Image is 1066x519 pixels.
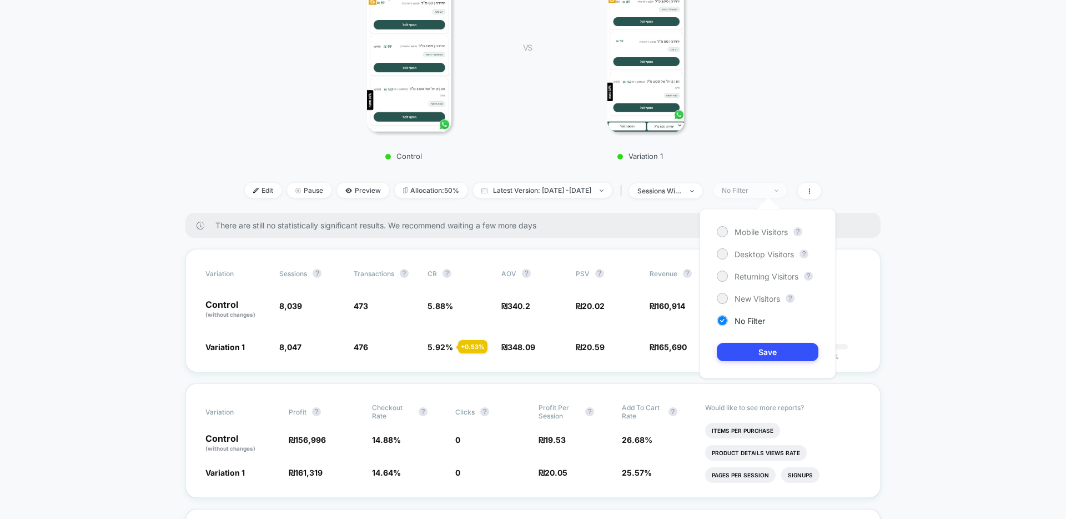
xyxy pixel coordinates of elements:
span: 156,996 [295,435,326,445]
button: ? [419,407,428,416]
span: Profit [289,408,306,416]
img: end [600,189,604,192]
span: Variation 1 [205,468,245,477]
span: ₪ [501,342,535,352]
span: Add To Cart Rate [622,403,663,420]
span: ₪ [539,435,566,445]
span: ₪ [289,435,326,445]
img: end [775,189,778,192]
span: ₪ [650,342,687,352]
span: Profit Per Session [539,403,580,420]
span: 161,319 [295,468,323,477]
button: ? [793,227,802,236]
span: 20.05 [545,468,567,477]
span: 20.59 [582,342,605,352]
span: There are still no statistically significant results. We recommend waiting a few more days [215,221,858,230]
button: ? [400,269,409,278]
button: ? [804,272,813,281]
span: 20.02 [582,301,605,311]
span: Sessions [279,270,307,278]
span: ₪ [501,301,530,311]
button: ? [313,269,321,278]
span: Mobile Visitors [735,227,788,237]
div: + 0.53 % [458,340,487,353]
span: 0 [455,468,460,477]
span: 26.68 % [622,435,652,445]
span: Pause [287,183,331,198]
div: sessions with impression [637,187,682,195]
button: ? [443,269,451,278]
button: ? [595,269,604,278]
span: 5.92 % [428,342,453,352]
span: | [617,183,629,199]
span: Returning Visitors [735,272,798,281]
span: AOV [501,270,516,278]
span: 14.64 % [372,468,401,477]
span: CR [428,270,437,278]
li: Signups [781,467,819,483]
span: ₪ [539,468,567,477]
button: Save [717,343,818,361]
span: Preview [337,183,389,198]
button: ? [585,407,594,416]
p: Control [306,152,501,161]
span: Latest Version: [DATE] - [DATE] [473,183,612,198]
img: edit [253,188,259,193]
span: Revenue [650,270,677,278]
button: ? [668,407,677,416]
p: Control [205,300,268,319]
span: Desktop Visitors [735,249,794,259]
button: ? [683,269,692,278]
span: 476 [354,342,368,352]
span: 5.88 % [428,301,453,311]
span: Edit [245,183,281,198]
li: Product Details Views Rate [705,445,807,461]
button: ? [312,407,321,416]
span: 340.2 [507,301,530,311]
li: Pages Per Session [705,467,776,483]
img: calendar [481,188,487,193]
span: 8,039 [279,301,302,311]
span: Checkout Rate [372,403,413,420]
span: 25.57 % [622,468,652,477]
span: 473 [354,301,368,311]
span: Clicks [455,408,475,416]
span: 165,690 [656,342,687,352]
span: Variation [205,269,266,278]
button: ? [786,294,795,303]
li: Items Per Purchase [705,423,780,438]
span: PSV [576,270,590,278]
span: ₪ [576,342,605,352]
span: 0 [455,435,460,445]
button: ? [480,407,489,416]
button: ? [799,249,808,258]
span: Variation [205,403,266,420]
span: New Visitors [735,294,780,303]
span: ₪ [289,468,323,477]
img: end [295,188,301,193]
img: rebalance [403,187,408,193]
div: No Filter [722,186,766,194]
span: (without changes) [205,311,255,318]
p: Would like to see more reports? [705,403,861,412]
span: (without changes) [205,445,255,452]
img: end [690,190,694,192]
span: No Filter [735,316,765,326]
span: 19.53 [545,435,566,445]
span: Transactions [354,270,394,278]
span: Variation 1 [205,342,245,352]
button: ? [522,269,531,278]
span: ₪ [576,301,605,311]
span: Allocation: 50% [395,183,467,198]
p: Control [205,434,278,453]
span: ₪ [650,301,685,311]
span: 8,047 [279,342,301,352]
span: 14.88 % [372,435,401,445]
span: 160,914 [656,301,685,311]
p: Variation 1 [543,152,737,161]
span: VS [523,43,532,52]
span: 348.09 [507,342,535,352]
